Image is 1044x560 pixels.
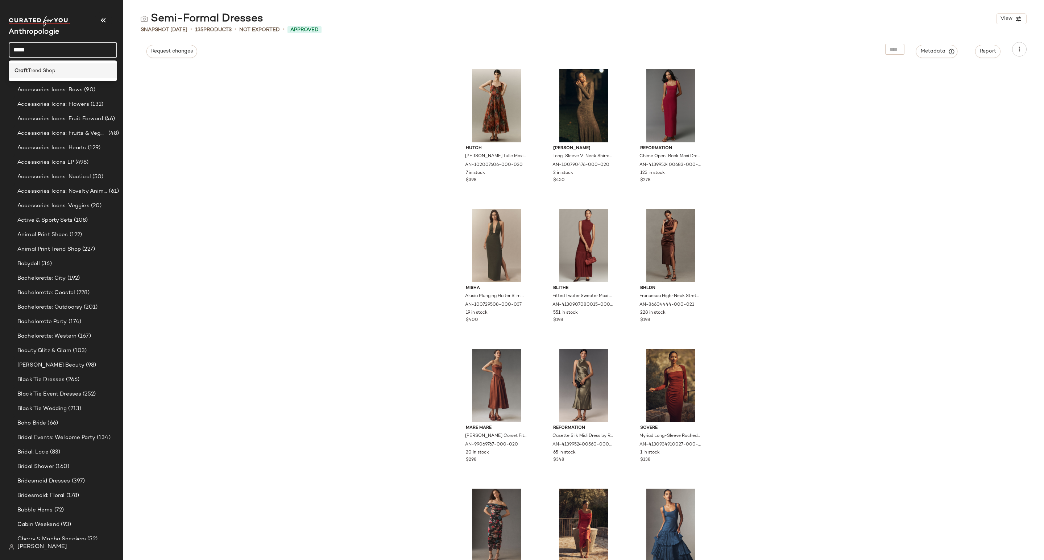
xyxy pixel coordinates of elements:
span: $400 [466,317,478,323]
span: BHLDN [640,285,701,292]
span: $138 [640,457,650,463]
span: Metadata [920,48,953,55]
span: Accessories Icons: Novelty Animal [17,187,107,196]
span: Accessories Icons: Veggies [17,202,90,210]
button: View [996,13,1027,24]
span: 228 in stock [640,310,666,316]
img: cfy_white_logo.C9jOOHJF.svg [9,16,70,26]
button: Request changes [146,45,197,58]
span: Accessories Icons: Bows [17,86,83,94]
span: (103) [71,347,87,355]
span: (52) [86,535,98,543]
span: 7 in stock [466,170,485,176]
span: 123 in stock [640,170,665,176]
span: Bridesmaid Dresses [17,477,70,485]
span: (132) [89,100,104,109]
span: Accessories Icons: Hearts [17,144,86,152]
span: AN-100790476-000-020 [552,162,609,168]
span: Francesca High-Neck Stretch Satin Midi Dress by BHLDN in Brown, Women's, Size: 2XL, Polyester/Ela... [639,293,701,300]
span: (266) [65,376,79,384]
span: AN-86604444-000-021 [639,302,694,308]
span: Bachelorette: Coastal [17,289,75,297]
span: Fitted Twofer Sweater Maxi Dress by BLITHE in Red, Women's, Size: XS, Polyester/Nylon/Wool at Ant... [552,293,614,300]
span: Current Company Name [9,28,59,36]
div: Products [195,26,232,34]
span: $348 [553,457,564,463]
span: Accessories Icons: Fruits & Veggies [17,129,107,138]
span: Accessories Icons LP [17,158,74,167]
span: Myriad Long-Sleeve Ruched Midi Dress by SOVERE in Brown, Women's, Size: Medium, Nylon/Elastane at... [639,433,701,439]
img: 102007606_020_b [460,69,533,142]
span: AN-102007606-000-020 [465,162,523,168]
span: (108) [72,216,88,225]
span: Bridal Events: Welcome Party [17,434,95,442]
span: BLITHE [553,285,614,292]
div: Semi-Formal Dresses [141,12,263,26]
span: (20) [90,202,102,210]
span: 551 in stock [553,310,578,316]
span: Reformation [553,425,614,431]
span: 2 in stock [553,170,573,176]
span: AN-4139952400683-000-065 [639,162,701,168]
span: (227) [81,245,95,254]
span: Casette Silk Midi Dress by Reformation in Green, Women's, Size: 10 at Anthropologie [552,433,614,439]
span: Accessories Icons: Nautical [17,173,91,181]
span: Boho Bride [17,419,46,427]
img: 4139952400683_065_b [634,69,707,142]
span: (201) [82,303,98,312]
span: (122) [68,231,82,239]
span: Mare Mare [466,425,527,431]
span: Report [979,49,996,54]
span: AN-100729508-000-037 [465,302,522,308]
span: Reformation [640,145,701,152]
span: (213) [67,405,81,413]
span: (252) [81,390,96,398]
span: [PERSON_NAME] [553,145,614,152]
span: [PERSON_NAME] Tulle Maxi Dress by [PERSON_NAME] in Brown, Women's, Size: 2, Polyester at Anthropo... [465,153,526,160]
span: Babydoll [17,260,40,268]
span: AN-99069767-000-020 [465,442,518,448]
span: Chime Open-Back Maxi Dress by Reformation in Pink, Women's, Size: 10, Viscose at Anthropologie [639,153,701,160]
span: Animal Print Trend Shop [17,245,81,254]
span: (36) [40,260,52,268]
span: Cabin Weekend [17,521,59,529]
span: Animal Print Shoes [17,231,68,239]
span: Bachelorette: City [17,274,66,283]
span: $398 [466,177,476,184]
span: (129) [86,144,101,152]
span: Snapshot [DATE] [141,26,187,34]
span: Black Tie Event Dresses [17,390,81,398]
img: 86604444_021_b [634,209,707,282]
span: Bridal: Lace [17,448,49,456]
span: Bachelorette: Western [17,332,76,340]
span: $198 [553,317,563,323]
span: (498) [74,158,89,167]
b: Craft [14,67,28,75]
span: SOVERE [640,425,701,431]
img: svg%3e [141,15,148,22]
span: Long-Sleeve V-Neck Shirred Maxi Dress by [PERSON_NAME] in Brown, Women's, Size: XL, Polyester at ... [552,153,614,160]
img: 99069767_020_b [460,349,533,422]
span: (90) [83,86,95,94]
img: 100729508_037_b [460,209,533,282]
img: 100790476_020_b [547,69,620,142]
span: Bachelorette Party [17,318,67,326]
span: Accessories Icons: Fruit Forward [17,115,103,123]
span: Black Tie Dresses [17,376,65,384]
span: (192) [66,274,80,283]
img: 4130934910027_020_b [634,349,707,422]
span: • [190,25,192,34]
span: (167) [76,332,91,340]
span: (160) [54,463,70,471]
span: [PERSON_NAME] [17,543,67,551]
span: 20 in stock [466,450,489,456]
span: (397) [70,477,85,485]
span: Active & Sporty Sets [17,216,72,225]
span: $298 [466,457,476,463]
span: Cherry & Mocha Sneakers [17,535,86,543]
span: 19 in stock [466,310,488,316]
span: 135 [195,27,203,33]
span: AN-4130934910027-000-020 [639,442,701,448]
span: $450 [553,177,565,184]
span: Hutch [466,145,527,152]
